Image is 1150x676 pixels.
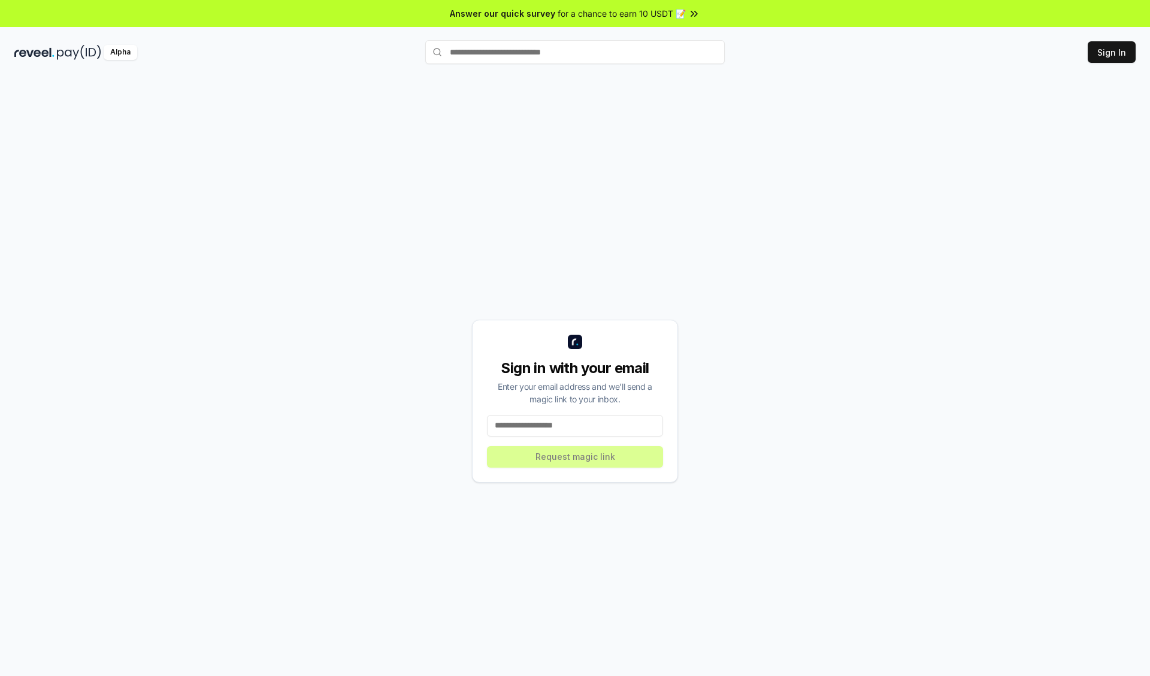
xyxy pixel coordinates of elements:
span: for a chance to earn 10 USDT 📝 [558,7,686,20]
img: logo_small [568,335,582,349]
div: Enter your email address and we’ll send a magic link to your inbox. [487,380,663,405]
button: Sign In [1088,41,1136,63]
img: pay_id [57,45,101,60]
img: reveel_dark [14,45,55,60]
div: Sign in with your email [487,359,663,378]
span: Answer our quick survey [450,7,555,20]
div: Alpha [104,45,137,60]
